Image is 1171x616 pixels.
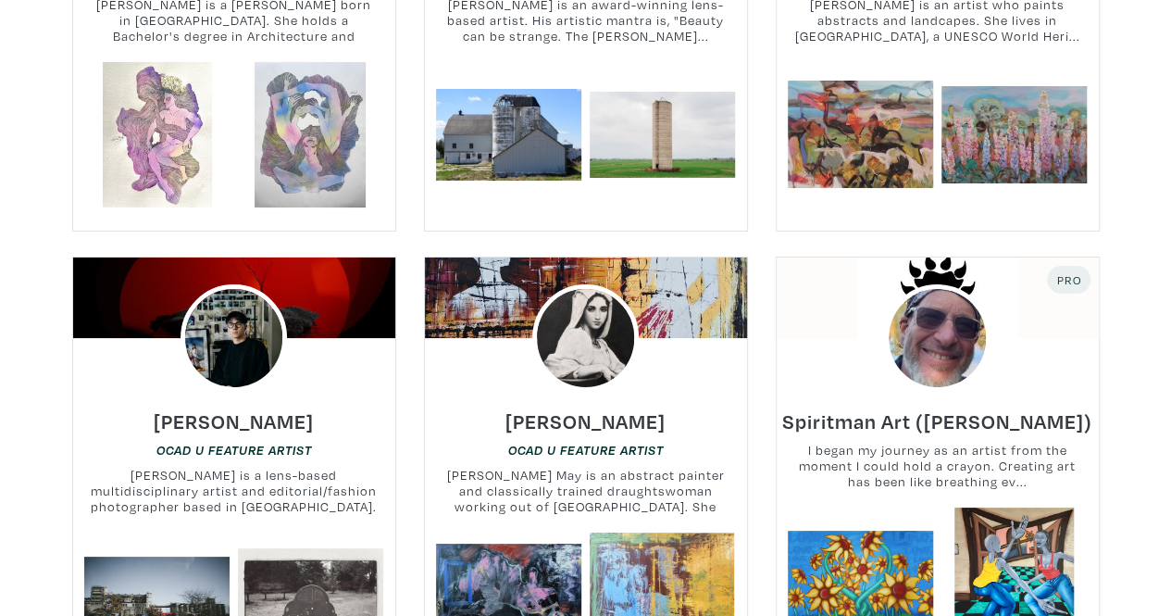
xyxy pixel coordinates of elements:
[782,409,1092,434] h6: Spiritman Art ([PERSON_NAME])
[425,467,747,516] small: [PERSON_NAME] May is an abstract painter and classically trained draughtswoman working out of [GE...
[156,443,312,458] em: OCAD U Feature Artist
[154,404,314,425] a: [PERSON_NAME]
[505,409,666,434] h6: [PERSON_NAME]
[1055,272,1082,287] span: Pro
[508,443,664,458] em: OCAD U Feature Artist
[73,467,395,516] small: [PERSON_NAME] is a lens-based multidisciplinary artist and editorial/fashion photographer based i...
[532,284,640,392] img: phpThumb.php
[156,441,312,459] a: OCAD U Feature Artist
[154,409,314,434] h6: [PERSON_NAME]
[181,284,288,392] img: phpThumb.php
[508,441,664,459] a: OCAD U Feature Artist
[884,284,991,392] img: phpThumb.php
[782,404,1092,425] a: Spiritman Art ([PERSON_NAME])
[505,404,666,425] a: [PERSON_NAME]
[777,442,1099,491] small: I began my journey as an artist from the moment I could hold a crayon. Creating art has been like...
